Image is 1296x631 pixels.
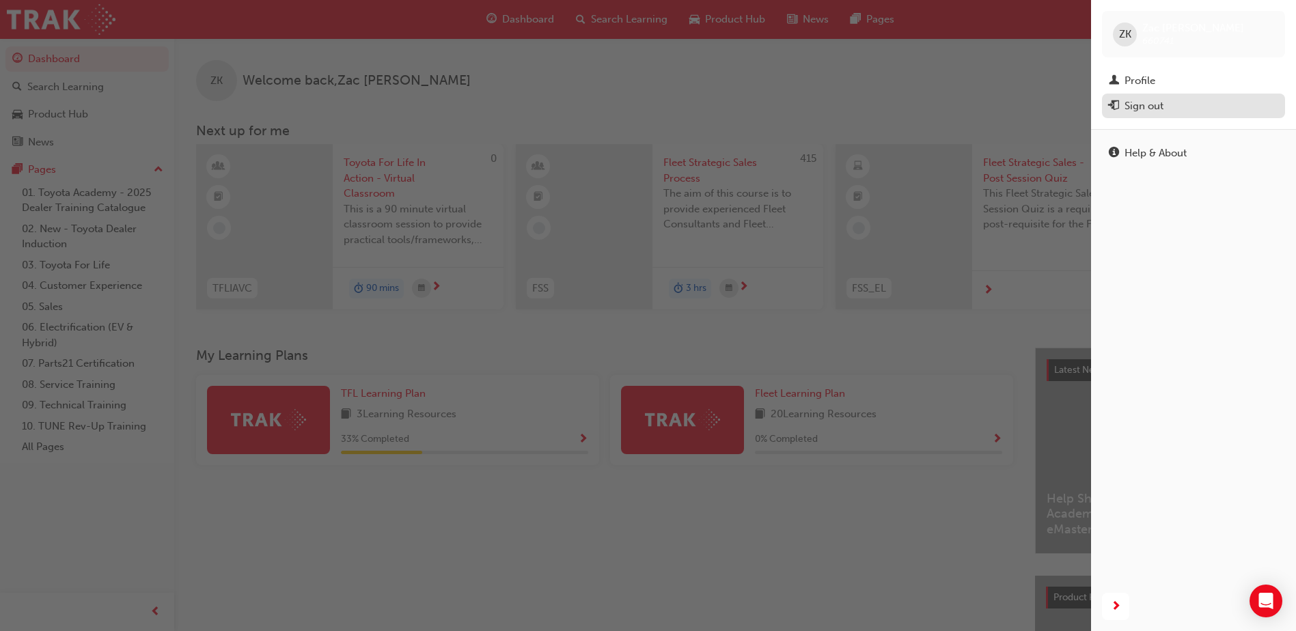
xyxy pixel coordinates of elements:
[1111,598,1121,615] span: next-icon
[1109,148,1119,160] span: info-icon
[1125,145,1187,161] div: Help & About
[1125,98,1163,114] div: Sign out
[1119,27,1131,42] span: ZK
[1109,75,1119,87] span: man-icon
[1102,94,1285,119] button: Sign out
[1102,141,1285,166] a: Help & About
[1142,35,1174,46] span: 660741
[1109,100,1119,113] span: exit-icon
[1125,73,1155,89] div: Profile
[1102,68,1285,94] a: Profile
[1250,585,1282,617] div: Open Intercom Messenger
[1142,22,1244,34] span: Zac [PERSON_NAME]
